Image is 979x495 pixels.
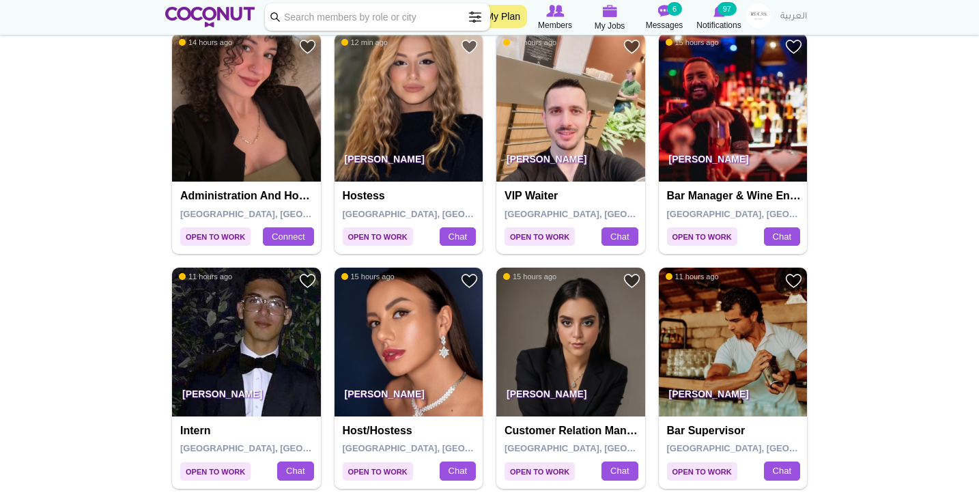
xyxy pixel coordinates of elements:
a: Chat [601,227,638,246]
h4: Host/Hostess [343,425,479,437]
span: 11 hours ago [666,272,719,281]
span: Open to Work [343,227,413,246]
a: Add to Favourites [461,272,478,289]
span: [GEOGRAPHIC_DATA], [GEOGRAPHIC_DATA] [667,443,862,453]
p: [PERSON_NAME] [335,143,483,182]
span: 15 hours ago [666,38,719,47]
a: Chat [764,462,800,481]
h4: VIP waiter [505,190,640,202]
img: Home [165,7,255,27]
img: Browse Members [546,5,564,17]
a: Messages Messages 6 [637,3,692,32]
h4: Hostess [343,190,479,202]
a: Chat [440,227,476,246]
a: My Plan [479,5,527,28]
img: Notifications [713,5,725,17]
p: [PERSON_NAME] [172,378,321,416]
a: Add to Favourites [623,272,640,289]
a: Notifications Notifications 97 [692,3,746,32]
a: Add to Favourites [299,38,316,55]
span: My Jobs [595,19,625,33]
span: Messages [646,18,683,32]
h4: Administration and Hostess [180,190,316,202]
span: 11 hours ago [179,272,232,281]
span: Open to Work [667,462,737,481]
a: Chat [764,227,800,246]
h4: Customer relation management [505,425,640,437]
span: 12 min ago [341,38,388,47]
a: Add to Favourites [785,38,802,55]
p: [PERSON_NAME] [496,378,645,416]
span: [GEOGRAPHIC_DATA], [GEOGRAPHIC_DATA] [667,209,862,219]
small: 97 [718,2,737,16]
a: Chat [601,462,638,481]
p: [PERSON_NAME] [496,143,645,182]
span: [GEOGRAPHIC_DATA], [GEOGRAPHIC_DATA] [343,443,537,453]
a: Chat [440,462,476,481]
h4: Bar Manager & Wine Enthusiast [667,190,803,202]
a: Add to Favourites [299,272,316,289]
img: Messages [657,5,671,17]
a: My Jobs My Jobs [582,3,637,33]
h4: Bar Supervisor [667,425,803,437]
span: Open to Work [343,462,413,481]
input: Search members by role or city [265,3,490,31]
a: Connect [263,227,313,246]
p: [PERSON_NAME] [659,143,808,182]
span: 15 hours ago [503,38,556,47]
a: Add to Favourites [623,38,640,55]
a: Add to Favourites [461,38,478,55]
span: 14 hours ago [179,38,232,47]
a: Add to Favourites [785,272,802,289]
span: [GEOGRAPHIC_DATA], [GEOGRAPHIC_DATA] [343,209,537,219]
span: Notifications [696,18,741,32]
span: 15 hours ago [341,272,395,281]
span: [GEOGRAPHIC_DATA], [GEOGRAPHIC_DATA] [505,443,699,453]
small: 6 [667,2,682,16]
h4: Intern [180,425,316,437]
a: Browse Members Members [528,3,582,32]
span: Open to Work [505,462,575,481]
a: Chat [277,462,313,481]
img: My Jobs [602,5,617,17]
span: [GEOGRAPHIC_DATA], [GEOGRAPHIC_DATA] [180,209,375,219]
p: [PERSON_NAME] [659,378,808,416]
a: العربية [774,3,814,31]
span: Open to Work [180,227,251,246]
span: Open to Work [180,462,251,481]
span: Open to Work [505,227,575,246]
span: [GEOGRAPHIC_DATA], [GEOGRAPHIC_DATA] [180,443,375,453]
p: [PERSON_NAME] [335,378,483,416]
span: 15 hours ago [503,272,556,281]
span: [GEOGRAPHIC_DATA], [GEOGRAPHIC_DATA] [505,209,699,219]
span: Members [538,18,572,32]
span: Open to Work [667,227,737,246]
